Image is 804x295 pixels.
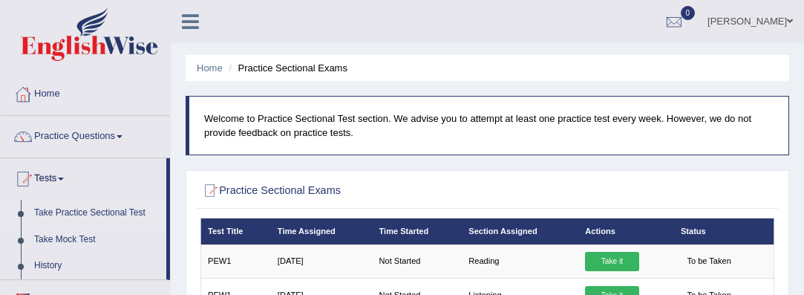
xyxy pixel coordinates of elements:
[674,218,774,244] th: Status
[585,252,638,271] a: Take it
[27,200,166,227] a: Take Practice Sectional Test
[200,244,270,278] td: PEW1
[372,218,462,244] th: Time Started
[462,218,578,244] th: Section Assigned
[200,181,557,201] h2: Practice Sectional Exams
[681,252,737,271] span: To be Taken
[204,111,774,140] p: Welcome to Practice Sectional Test section. We advise you to attempt at least one practice test e...
[372,244,462,278] td: Not Started
[200,218,270,244] th: Test Title
[270,244,372,278] td: [DATE]
[197,62,223,74] a: Home
[1,74,170,111] a: Home
[462,244,578,278] td: Reading
[27,227,166,253] a: Take Mock Test
[578,218,674,244] th: Actions
[1,116,170,153] a: Practice Questions
[1,158,166,195] a: Tests
[225,61,347,75] li: Practice Sectional Exams
[27,253,166,279] a: History
[270,218,372,244] th: Time Assigned
[681,6,696,20] span: 0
